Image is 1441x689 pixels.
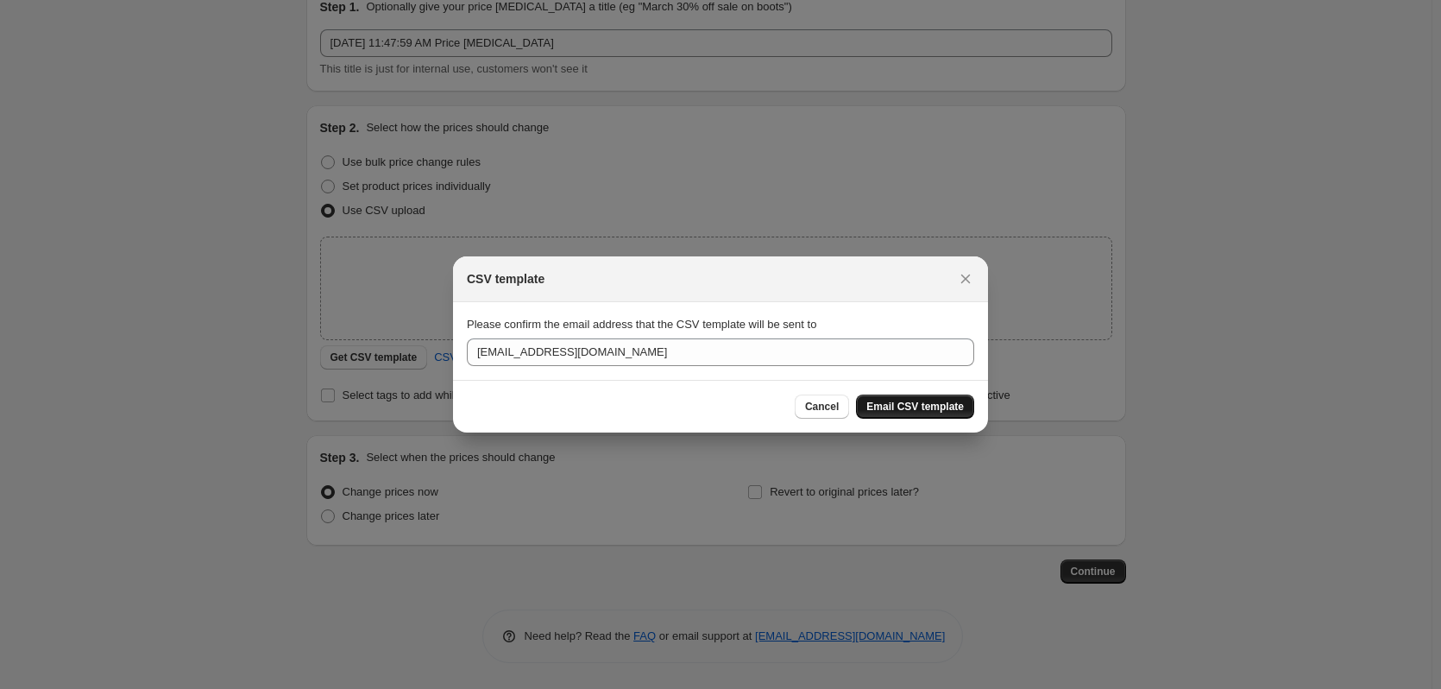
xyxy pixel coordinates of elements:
[467,318,816,331] span: Please confirm the email address that the CSV template will be sent to
[953,267,978,291] button: Close
[467,270,544,288] h2: CSV template
[856,395,974,419] button: Email CSV template
[805,400,839,414] span: Cancel
[866,400,964,414] span: Email CSV template
[795,395,849,419] button: Cancel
